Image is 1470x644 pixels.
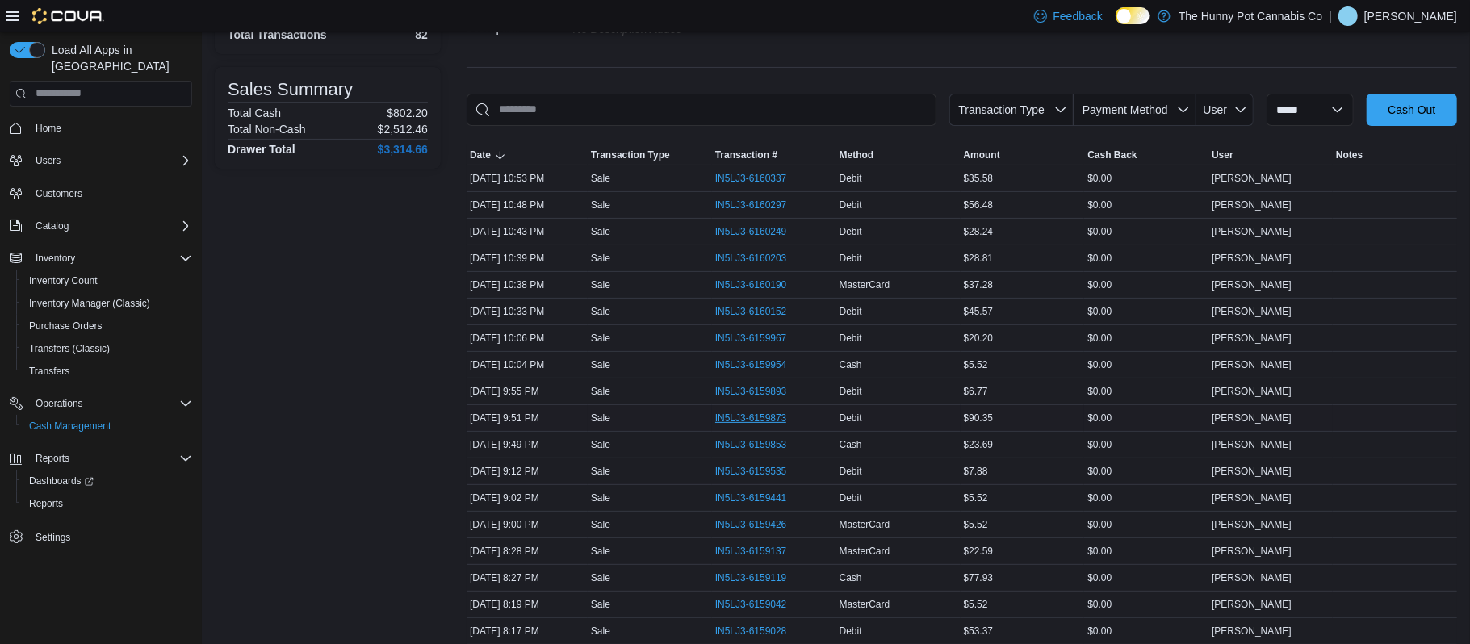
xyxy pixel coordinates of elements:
span: Debit [840,385,862,398]
span: Transfers (Classic) [23,339,192,358]
span: IN5LJ3-6159853 [715,438,787,451]
button: Customers [3,182,199,205]
span: Settings [36,531,70,544]
p: Sale [591,199,610,211]
p: Sale [591,571,610,584]
span: [PERSON_NAME] [1212,518,1292,531]
p: Sale [591,545,610,558]
span: IN5LJ3-6159893 [715,385,787,398]
span: Transaction Type [591,148,670,161]
button: Transfers [16,360,199,383]
button: IN5LJ3-6159441 [715,488,803,508]
span: IN5LJ3-6160203 [715,252,787,265]
button: IN5LJ3-6159535 [715,462,803,481]
div: $0.00 [1084,302,1208,321]
span: Debit [840,172,862,185]
div: $0.00 [1084,169,1208,188]
button: Transaction # [712,145,836,165]
p: The Hunny Pot Cannabis Co [1179,6,1322,26]
a: Inventory Count [23,271,104,291]
div: [DATE] 9:12 PM [467,462,588,481]
span: Debit [840,491,862,504]
span: $5.52 [964,491,988,504]
div: [DATE] 10:48 PM [467,195,588,215]
span: $23.69 [964,438,994,451]
button: IN5LJ3-6159119 [715,568,803,588]
div: $0.00 [1084,542,1208,561]
div: $0.00 [1084,382,1208,401]
button: Inventory Manager (Classic) [16,292,199,315]
span: Payment Method [1083,103,1168,116]
input: This is a search bar. As you type, the results lower in the page will automatically filter. [467,94,936,126]
h6: Total Cash [228,107,281,119]
div: $0.00 [1084,515,1208,534]
button: Cash Out [1367,94,1457,126]
button: IN5LJ3-6160203 [715,249,803,268]
span: Debit [840,332,862,345]
p: [PERSON_NAME] [1364,6,1457,26]
span: Dashboards [23,471,192,491]
a: Cash Management [23,416,117,436]
span: [PERSON_NAME] [1212,412,1292,424]
button: Catalog [29,216,75,236]
p: Sale [591,412,610,424]
span: Cash Management [23,416,192,436]
span: Inventory Manager (Classic) [23,294,192,313]
span: IN5LJ3-6160152 [715,305,787,318]
span: Debit [840,252,862,265]
button: IN5LJ3-6160190 [715,275,803,295]
span: Transfers [29,365,69,378]
span: [PERSON_NAME] [1212,465,1292,478]
button: Method [836,145,961,165]
p: Sale [591,305,610,318]
p: Sale [591,358,610,371]
div: Keelan Beauregard-Duguay [1338,6,1358,26]
span: Operations [36,397,83,410]
span: Debit [840,199,862,211]
span: Inventory [29,249,192,268]
span: MasterCard [840,545,890,558]
h4: Total Transactions [228,28,327,41]
a: Settings [29,528,77,547]
div: $0.00 [1084,222,1208,241]
div: [DATE] 9:51 PM [467,408,588,428]
span: Purchase Orders [29,320,103,332]
span: $37.28 [964,278,994,291]
span: $6.77 [964,385,988,398]
span: Cash Out [1388,102,1435,118]
span: Transaction Type [958,103,1045,116]
div: $0.00 [1084,435,1208,454]
span: Amount [964,148,1000,161]
button: Transaction Type [949,94,1074,126]
span: Debit [840,305,862,318]
span: Transfers (Classic) [29,342,110,355]
p: Sale [591,225,610,238]
span: Settings [29,526,192,546]
span: Cash [840,571,862,584]
div: [DATE] 10:04 PM [467,355,588,374]
span: $7.88 [964,465,988,478]
span: IN5LJ3-6159967 [715,332,787,345]
span: IN5LJ3-6159535 [715,465,787,478]
button: IN5LJ3-6159873 [715,408,803,428]
p: Sale [591,252,610,265]
span: [PERSON_NAME] [1212,332,1292,345]
a: Customers [29,184,89,203]
button: Settings [3,525,199,548]
button: IN5LJ3-6160337 [715,169,803,188]
button: Notes [1333,145,1457,165]
span: Users [29,151,192,170]
button: Users [29,151,67,170]
button: Transfers (Classic) [16,337,199,360]
button: Inventory [29,249,82,268]
p: Sale [591,278,610,291]
span: MasterCard [840,598,890,611]
button: IN5LJ3-6159042 [715,595,803,614]
img: Cova [32,8,104,24]
span: Dark Mode [1116,24,1116,25]
span: MasterCard [840,278,890,291]
span: Customers [36,187,82,200]
button: Operations [3,392,199,415]
span: IN5LJ3-6160297 [715,199,787,211]
div: [DATE] 9:49 PM [467,435,588,454]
